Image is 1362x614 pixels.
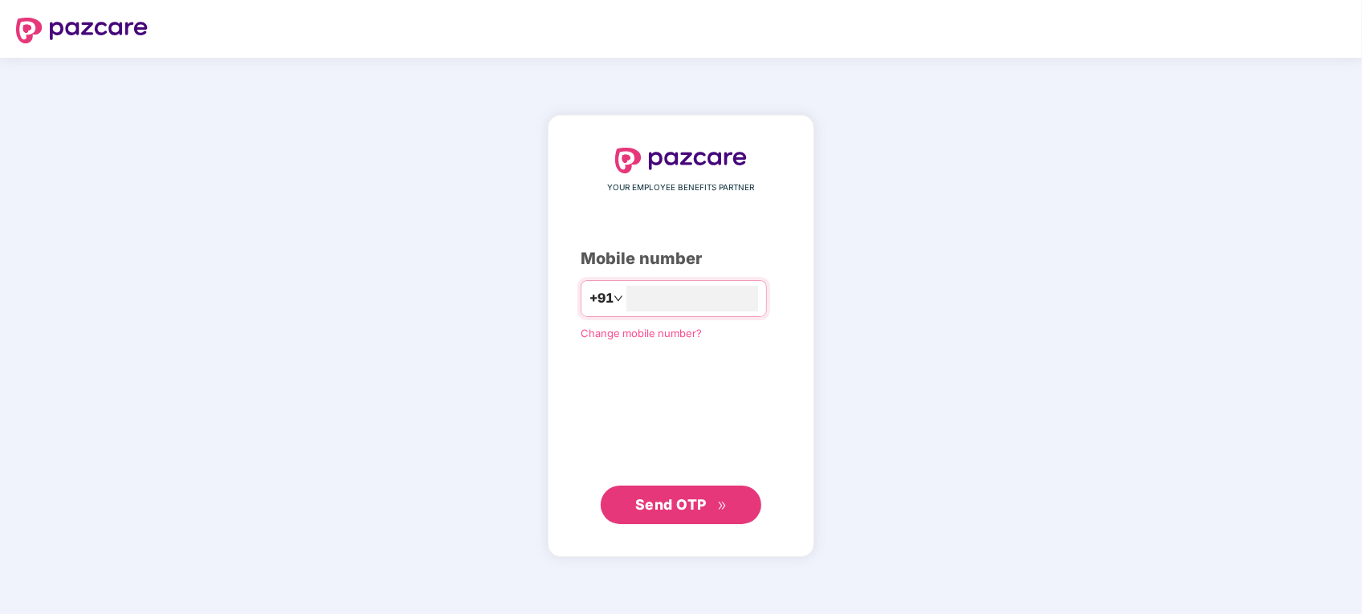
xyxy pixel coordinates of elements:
[16,18,148,43] img: logo
[581,246,781,271] div: Mobile number
[601,486,761,524] button: Send OTPdouble-right
[635,496,707,513] span: Send OTP
[589,288,614,308] span: +91
[614,294,623,303] span: down
[608,181,755,194] span: YOUR EMPLOYEE BENEFITS PARTNER
[615,148,747,173] img: logo
[581,327,702,340] a: Change mobile number?
[717,501,728,511] span: double-right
